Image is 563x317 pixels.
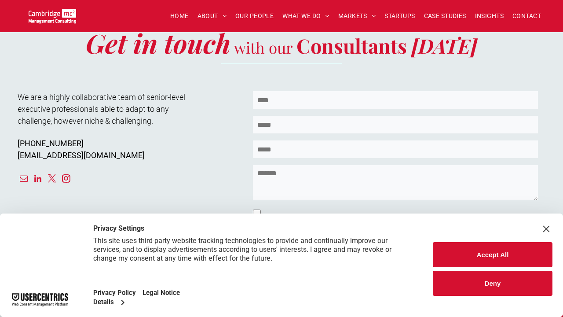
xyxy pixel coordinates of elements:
[46,173,58,187] a: twitter
[269,37,292,58] span: our
[278,9,334,23] a: WHAT WE DO
[296,32,407,59] span: Consultants
[411,32,477,59] span: [DATE]
[18,173,30,187] a: email
[231,9,278,23] a: OUR PEOPLE
[193,9,231,23] a: ABOUT
[60,173,72,187] a: instagram
[253,210,261,217] input: Do you want to receive future technology news and information from Cambridge Management Consultin...
[334,9,380,23] a: MARKETS
[420,9,471,23] a: CASE STUDIES
[18,92,185,125] span: We are a highly collaborative team of senior-level executive professionals able to adapt to any c...
[380,9,419,23] a: STARTUPS
[18,139,84,148] span: [PHONE_NUMBER]
[32,173,44,187] a: linkedin
[18,151,145,160] a: [EMAIL_ADDRESS][DOMAIN_NAME]
[234,37,265,58] span: with
[471,9,508,23] a: INSIGHTS
[508,9,545,23] a: CONTACT
[86,25,230,60] span: Get in touch
[29,10,76,19] a: Your Business Transformed | Cambridge Management Consulting
[29,9,76,23] img: Go to Homepage
[166,9,193,23] a: HOME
